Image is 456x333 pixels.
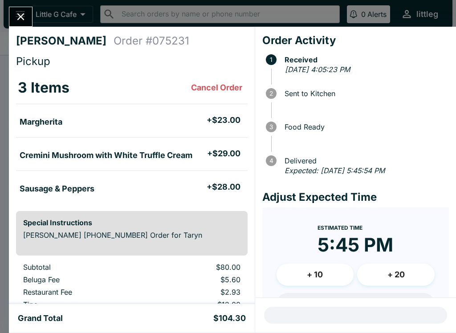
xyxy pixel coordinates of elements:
[18,79,69,97] h3: 3 Items
[23,218,240,227] h6: Special Instructions
[262,191,449,204] h4: Adjust Expected Time
[187,79,246,97] button: Cancel Order
[280,89,449,97] span: Sent to Kitchen
[16,263,248,325] table: orders table
[23,275,138,284] p: Beluga Fee
[269,90,273,97] text: 2
[153,288,240,296] p: $2.93
[262,34,449,47] h4: Order Activity
[114,34,189,48] h4: Order # 075231
[213,313,246,324] h5: $104.30
[269,157,273,164] text: 4
[153,275,240,284] p: $5.60
[20,183,94,194] h5: Sausage & Peppers
[20,150,192,161] h5: Cremini Mushroom with White Truffle Cream
[277,264,354,286] button: + 10
[318,233,393,256] time: 5:45 PM
[16,55,50,68] span: Pickup
[18,313,63,324] h5: Grand Total
[16,72,248,204] table: orders table
[23,231,240,240] p: [PERSON_NAME] [PHONE_NUMBER] Order for Taryn
[280,56,449,64] span: Received
[153,300,240,309] p: $12.00
[280,123,449,131] span: Food Ready
[23,263,138,272] p: Subtotal
[207,148,240,159] h5: + $29.00
[357,264,435,286] button: + 20
[16,34,114,48] h4: [PERSON_NAME]
[270,56,273,63] text: 1
[20,117,62,127] h5: Margherita
[269,123,273,130] text: 3
[23,300,138,309] p: Tips
[9,7,32,26] button: Close
[318,224,362,231] span: Estimated Time
[285,65,350,74] em: [DATE] 4:05:23 PM
[207,115,240,126] h5: + $23.00
[280,157,449,165] span: Delivered
[207,182,240,192] h5: + $28.00
[153,263,240,272] p: $80.00
[285,166,385,175] em: Expected: [DATE] 5:45:54 PM
[23,288,138,296] p: Restaurant Fee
